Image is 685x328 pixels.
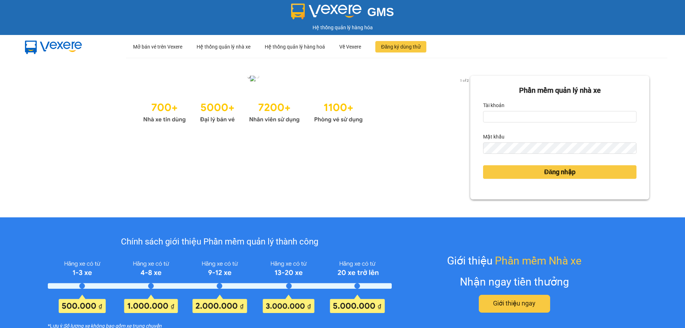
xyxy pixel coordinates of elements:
[133,35,182,58] div: Mở bán vé trên Vexere
[143,98,363,125] img: Statistics.png
[483,111,636,122] input: Tài khoản
[458,76,470,85] p: 1 of 2
[483,100,504,111] label: Tài khoản
[483,165,636,179] button: Đăng nhập
[256,75,259,78] li: slide item 2
[291,11,394,16] a: GMS
[460,273,569,290] div: Nhận ngay tiền thưởng
[48,258,391,313] img: policy-intruduce-detail.png
[544,167,575,177] span: Đăng nhập
[197,35,250,58] div: Hệ thống quản lý nhà xe
[483,131,504,142] label: Mật khẩu
[460,76,470,84] button: next slide / item
[339,35,361,58] div: Về Vexere
[375,41,426,52] button: Đăng ký dùng thử
[495,252,582,269] span: Phần mềm Nhà xe
[247,75,250,78] li: slide item 1
[36,76,46,84] button: previous slide / item
[18,35,89,59] img: mbUUG5Q.png
[48,235,391,249] div: Chính sách giới thiệu Phần mềm quản lý thành công
[493,298,536,308] span: Giới thiệu ngay
[291,4,362,19] img: logo 2
[367,5,394,19] span: GMS
[483,85,636,96] div: Phần mềm quản lý nhà xe
[483,142,636,154] input: Mật khẩu
[2,24,683,31] div: Hệ thống quản lý hàng hóa
[381,43,421,51] span: Đăng ký dùng thử
[479,295,550,313] button: Giới thiệu ngay
[447,252,582,269] div: Giới thiệu
[265,35,325,58] div: Hệ thống quản lý hàng hoá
